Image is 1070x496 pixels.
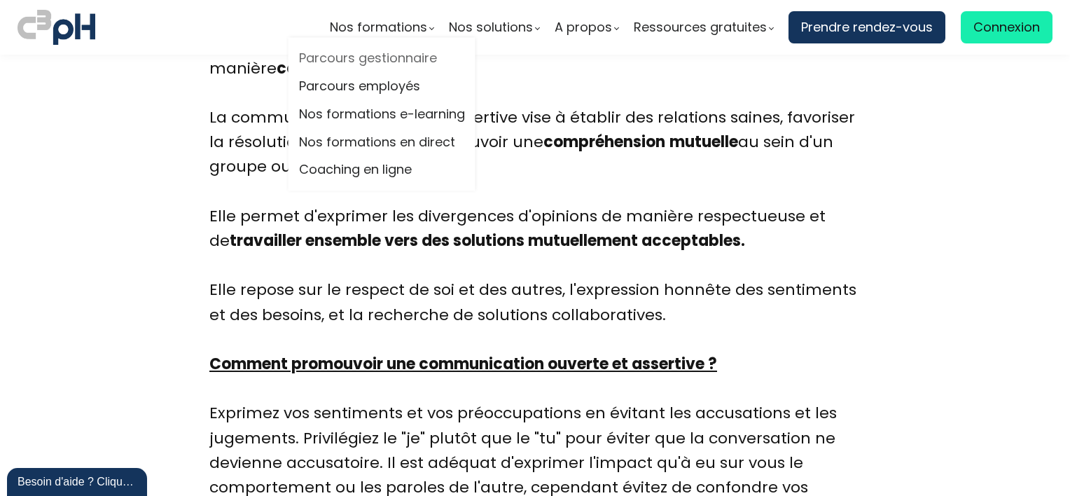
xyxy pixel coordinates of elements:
[299,160,465,181] a: Coaching en ligne
[961,11,1052,43] a: Connexion
[449,17,533,38] span: Nos solutions
[543,131,665,153] strong: compréhension
[299,48,465,69] a: Parcours gestionnaire
[801,17,933,38] span: Prendre rendez-vous
[330,17,427,38] span: Nos formations
[230,230,745,252] strong: travailler ensemble vers des solutions mutuellement acceptables.
[299,132,465,153] a: Nos formations en direct
[973,17,1040,38] span: Connexion
[7,465,150,496] iframe: chat widget
[299,104,465,125] a: Nos formations e-learning
[209,353,717,375] u: Comment promouvoir une communication ouverte et assertive ?
[18,7,95,48] img: logo C3PH
[669,131,738,153] strong: mutuelle
[555,17,612,38] span: A propos
[277,57,377,79] strong: constructive
[299,76,465,97] a: Parcours employés
[788,11,945,43] a: Prendre rendez-vous
[634,17,767,38] span: Ressources gratuites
